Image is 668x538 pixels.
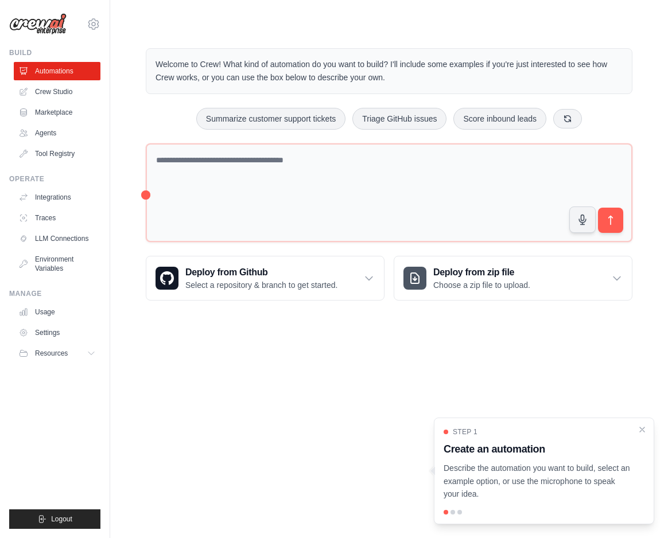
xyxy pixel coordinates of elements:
[14,62,100,80] a: Automations
[14,124,100,142] a: Agents
[14,303,100,321] a: Usage
[14,188,100,206] a: Integrations
[9,48,100,57] div: Build
[156,58,623,84] p: Welcome to Crew! What kind of automation do you want to build? I'll include some examples if you'...
[51,514,72,524] span: Logout
[14,250,100,278] a: Environment Variables
[35,349,68,358] span: Resources
[9,289,100,298] div: Manage
[14,323,100,342] a: Settings
[14,209,100,227] a: Traces
[14,145,100,163] a: Tool Registry
[14,103,100,122] a: Marketplace
[9,174,100,184] div: Operate
[185,266,337,279] h3: Deploy from Github
[14,344,100,362] button: Resources
[444,441,631,457] h3: Create an automation
[444,462,631,501] p: Describe the automation you want to build, select an example option, or use the microphone to spe...
[9,509,100,529] button: Logout
[14,83,100,101] a: Crew Studio
[433,279,530,291] p: Choose a zip file to upload.
[433,266,530,279] h3: Deploy from zip file
[453,427,477,436] span: Step 1
[352,108,446,130] button: Triage GitHub issues
[9,13,67,35] img: Logo
[453,108,546,130] button: Score inbound leads
[611,483,668,538] iframe: Chat Widget
[196,108,345,130] button: Summarize customer support tickets
[185,279,337,291] p: Select a repository & branch to get started.
[638,425,647,434] button: Close walkthrough
[14,229,100,248] a: LLM Connections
